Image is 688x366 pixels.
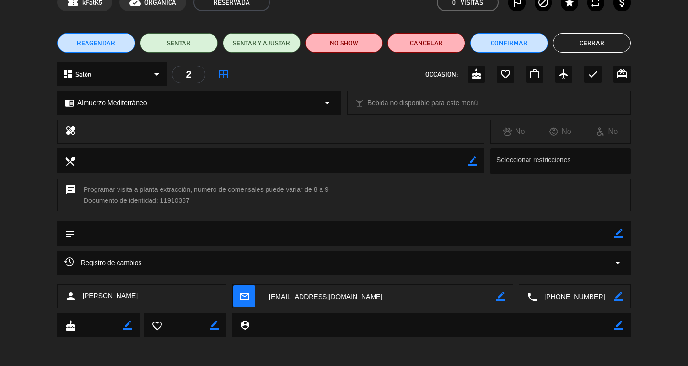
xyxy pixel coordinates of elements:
[65,125,76,138] i: healing
[65,99,74,108] i: chrome_reader_mode
[616,68,628,80] i: card_giftcard
[305,33,383,53] button: NO SHOW
[239,291,249,301] i: mail_outline
[77,38,115,48] span: REAGENDAR
[64,155,75,166] i: local_dining
[553,33,631,53] button: Cerrar
[65,290,76,302] i: person
[496,292,505,301] i: border_color
[172,66,205,83] div: 2
[65,184,76,206] i: chat
[468,156,477,166] i: border_color
[77,98,147,109] span: Almuerzo Mediterráneo
[584,125,630,138] div: No
[614,321,623,330] i: border_color
[123,321,132,330] i: border_color
[65,320,75,331] i: cake
[471,68,482,80] i: cake
[529,68,540,80] i: work_outline
[387,33,465,53] button: Cancelar
[500,68,511,80] i: favorite_border
[140,33,218,53] button: SENTAR
[62,68,74,80] i: dashboard
[614,292,623,301] i: border_color
[151,68,162,80] i: arrow_drop_down
[75,69,92,80] span: Salón
[558,68,570,80] i: airplanemode_active
[491,125,537,138] div: No
[239,320,250,330] i: person_pin
[210,321,219,330] i: border_color
[57,33,135,53] button: REAGENDAR
[425,69,458,80] span: OCCASION:
[218,68,229,80] i: border_all
[83,290,138,301] span: [PERSON_NAME]
[587,68,599,80] i: check
[322,97,333,109] i: arrow_drop_down
[64,228,75,239] i: subject
[223,33,301,53] button: SENTAR Y AJUSTAR
[614,229,623,238] i: border_color
[612,257,623,268] i: arrow_drop_down
[537,125,583,138] div: No
[57,179,631,211] div: Programar visita a planta extracción, numero de comensales puede variar de 8 a 9 Documento de ide...
[355,99,364,108] i: local_bar
[151,320,162,331] i: favorite_border
[527,291,537,302] i: local_phone
[470,33,548,53] button: Confirmar
[64,257,142,268] span: Registro de cambios
[367,98,478,109] span: Bebida no disponible para este menú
